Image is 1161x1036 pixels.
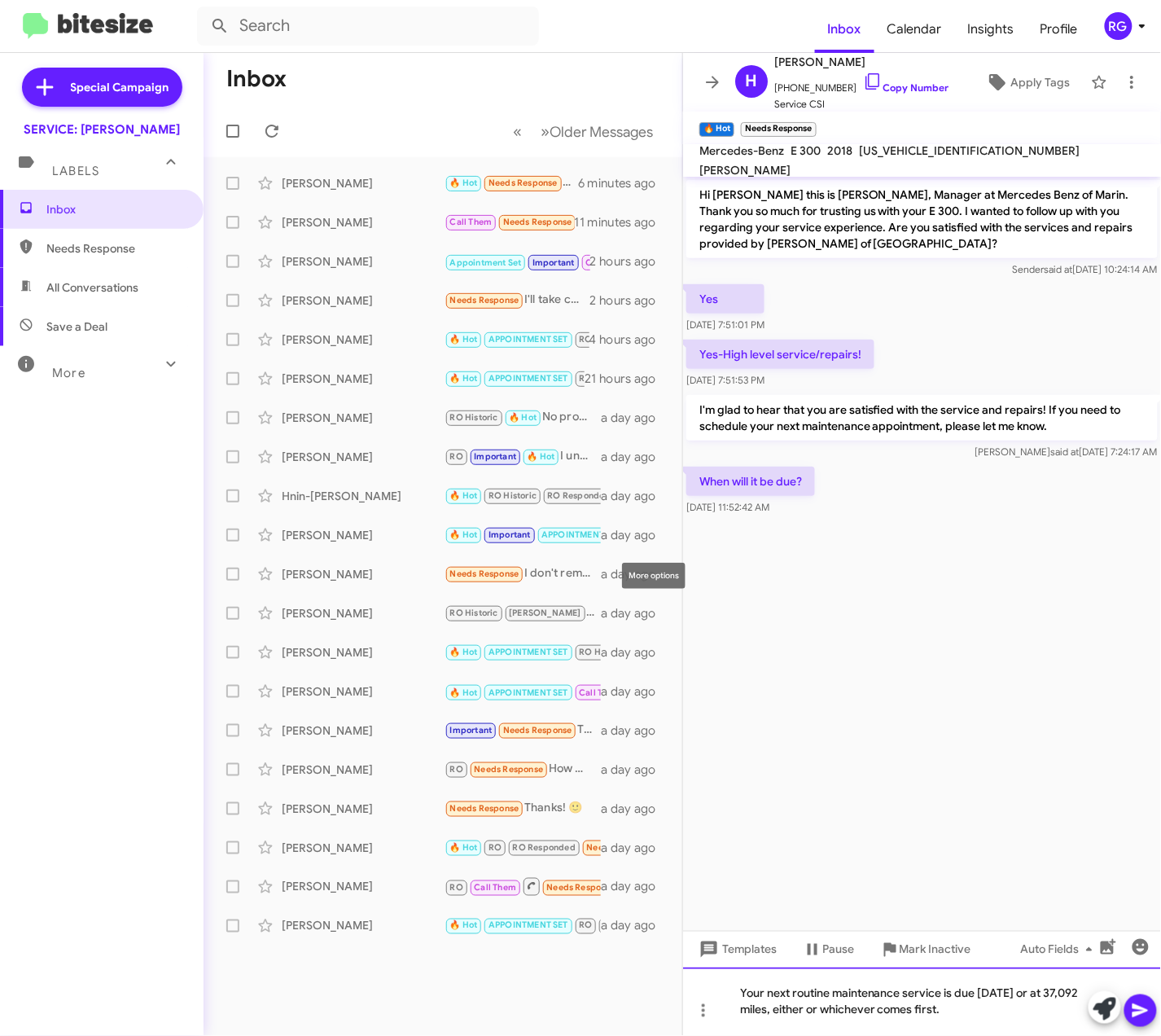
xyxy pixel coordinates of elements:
a: Insights [955,6,1027,53]
span: Needs Response [46,240,185,257]
div: Yes [445,369,585,388]
div: 21 hours ago [585,371,669,387]
span: Mark Inactive [900,935,971,964]
span: [US_VEHICLE_IDENTIFICATION_NUMBER] [859,143,1080,158]
div: More options [622,563,686,589]
span: « [513,121,522,142]
span: Important [488,529,531,540]
span: More [52,366,85,380]
span: Important [474,451,516,462]
button: Pause [790,935,867,964]
div: Hi [PERSON_NAME] Thank You for follow up and offering a deal.I need 2 tires only --Your team was ... [445,838,601,857]
div: I understand, we also wash your vehicle and provide you a loaner . All are tires come with a 1 ye... [445,447,601,466]
span: RO Historic [450,608,498,618]
span: 🔥 Hot [450,373,478,384]
span: Apply Tags [1010,68,1070,97]
span: Needs Response [450,803,519,814]
div: I don't remember this recommendation. There was a screw in one and you asked if I wanted to repla... [445,564,601,583]
div: 6 minutes ago [578,175,669,191]
div: How much tire [445,760,601,779]
span: 🔥 Hot [450,529,478,540]
div: We can get these tires ordered and here [DATE]. Installation with a car wash usually takes about ... [445,604,601,622]
p: Hi [PERSON_NAME] this is [PERSON_NAME], Manager at Mercedes Benz of Marin. Thank you so much for ... [686,180,1158,258]
div: The car was there for over a week to have two stickers put on. Additionally, there is an over the... [445,721,601,740]
span: [PERSON_NAME] [774,52,949,72]
span: » [541,121,550,142]
div: [PERSON_NAME] [282,644,445,661]
div: a day ago [601,918,669,934]
p: Yes-High level service/repairs! [686,340,874,369]
span: Older Messages [550,123,653,141]
span: Templates [696,935,777,964]
span: Call Them [579,687,621,698]
span: [PERSON_NAME] [699,163,791,178]
span: RO Historic [450,412,498,423]
div: a day ago [601,801,669,817]
span: 🔥 Hot [528,451,555,462]
span: Important [532,257,575,268]
span: Needs Response [450,295,519,305]
span: [PERSON_NAME] [509,608,581,618]
div: [PERSON_NAME] [282,918,445,934]
span: RO Historic [579,373,627,384]
div: [PERSON_NAME] [282,253,445,270]
div: a day ago [601,488,669,504]
div: RG [1105,12,1133,40]
span: 🔥 Hot [450,490,478,501]
span: RO Responded Historic [548,490,646,501]
p: I'm glad to hear that you are satisfied with the service and repairs! If you need to schedule you... [686,395,1158,441]
span: E 300 [791,143,821,158]
div: Hnin-[PERSON_NAME] [282,488,445,504]
div: [PERSON_NAME] [282,722,445,739]
span: Needs Response [587,842,656,853]
div: 4 hours ago [589,331,669,348]
span: Special Campaign [71,79,169,95]
span: RO [579,920,592,931]
span: 🔥 Hot [450,842,478,853]
div: a day ago [601,410,669,426]
span: Save a Deal [46,318,107,335]
span: Labels [52,164,99,178]
span: Needs Response [450,568,519,579]
div: a day ago [601,605,669,621]
div: I was in last week for new tires and alignment w [GEOGRAPHIC_DATA] [445,916,601,935]
span: APPOINTMENT SET [541,529,621,540]
div: No problem! Take your time, and let me know if you have any other questions. [445,408,601,427]
button: Templates [683,935,790,964]
span: 🔥 Hot [450,647,478,657]
div: a day ago [601,722,669,739]
span: Needs Response [488,178,558,188]
span: [PERSON_NAME] [DATE] 7:24:17 AM [975,446,1158,458]
div: a day ago [601,762,669,778]
span: APPOINTMENT SET [488,920,568,931]
span: APPOINTMENT SET [488,687,568,698]
div: Hey [PERSON_NAME], I think my tires are still ok for now. Will hold off for now [445,681,601,701]
button: Previous [503,115,532,148]
h1: Inbox [226,66,287,92]
a: Calendar [874,6,955,53]
div: [PERSON_NAME] [282,214,445,230]
span: Call Them [450,217,493,227]
button: Next [531,115,663,148]
div: [PERSON_NAME] [282,292,445,309]
div: [PERSON_NAME] [282,683,445,700]
div: a day ago [601,449,669,465]
span: Call Them [474,883,516,893]
div: [PERSON_NAME] [282,371,445,387]
span: said at [1051,446,1080,458]
div: [PERSON_NAME] [282,449,445,465]
span: RO Historic [579,647,627,657]
button: Apply Tags [971,68,1083,97]
div: [PERSON_NAME] [282,331,445,348]
span: RO [450,451,463,462]
div: a day ago [601,644,669,661]
span: RO Responded [513,842,576,853]
div: [PERSON_NAME] [282,566,445,582]
div: no thank you [445,525,601,544]
div: Liked “Your appointment is set for [DATE] at 9 AM. Maintenance services typically take 1 to 3 hou... [445,486,601,505]
span: Needs Response [546,883,616,893]
span: [DATE] 7:51:53 PM [686,374,765,386]
span: Auto Fields [1021,935,1099,964]
div: When will it be due? [445,173,578,192]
